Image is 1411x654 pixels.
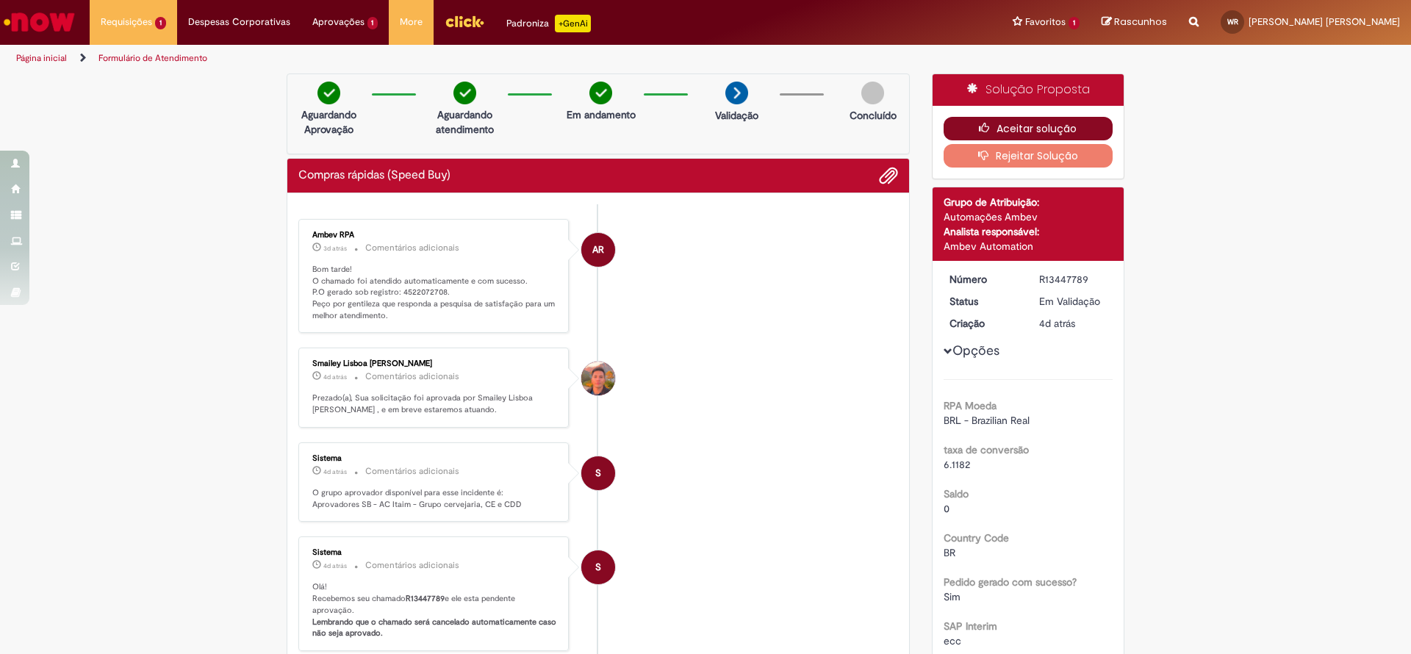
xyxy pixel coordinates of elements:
[567,107,636,122] p: Em andamento
[453,82,476,104] img: check-circle-green.png
[445,10,484,32] img: click_logo_yellow_360x200.png
[312,15,365,29] span: Aprovações
[312,617,559,639] b: Lembrando que o chamado será cancelado automaticamente caso não seja aprovado.
[312,548,557,557] div: Sistema
[944,546,955,559] span: BR
[365,559,459,572] small: Comentários adicionais
[944,144,1113,168] button: Rejeitar Solução
[323,244,347,253] span: 3d atrás
[581,362,615,395] div: Smailey Lisboa Germano Pereira
[365,370,459,383] small: Comentários adicionais
[555,15,591,32] p: +GenAi
[944,502,949,515] span: 0
[406,593,445,604] b: R13447789
[944,634,961,647] span: ecc
[944,399,997,412] b: RPA Moeda
[944,531,1009,545] b: Country Code
[581,456,615,490] div: System
[400,15,423,29] span: More
[1025,15,1066,29] span: Favoritos
[16,52,67,64] a: Página inicial
[312,454,557,463] div: Sistema
[323,467,347,476] span: 4d atrás
[944,239,1113,254] div: Ambev Automation
[944,224,1113,239] div: Analista responsável:
[98,52,207,64] a: Formulário de Atendimento
[944,575,1077,589] b: Pedido gerado com sucesso?
[944,117,1113,140] button: Aceitar solução
[1039,272,1107,287] div: R13447789
[1227,17,1238,26] span: WR
[1039,317,1075,330] span: 4d atrás
[944,414,1030,427] span: BRL - Brazilian Real
[944,195,1113,209] div: Grupo de Atribuição:
[312,264,557,322] p: Bom tarde! O chamado foi atendido automaticamente e com sucesso. P.O gerado sob registro: 4522072...
[715,108,758,123] p: Validação
[850,108,897,123] p: Concluído
[1069,17,1080,29] span: 1
[298,169,450,182] h2: Compras rápidas (Speed Buy) Histórico de tíquete
[155,17,166,29] span: 1
[323,373,347,381] span: 4d atrás
[323,467,347,476] time: 26/08/2025 11:24:46
[188,15,290,29] span: Despesas Corporativas
[938,294,1029,309] dt: Status
[323,373,347,381] time: 26/08/2025 13:41:01
[312,392,557,415] p: Prezado(a), Sua solicitação foi aprovada por Smailey Lisboa [PERSON_NAME] , e em breve estaremos ...
[312,581,557,639] p: Olá! Recebemos seu chamado e ele esta pendente aprovação.
[312,487,557,510] p: O grupo aprovador disponível para esse incidente é: Aprovadores SB - AC Itaim - Grupo cervejaria,...
[933,74,1124,106] div: Solução Proposta
[323,561,347,570] time: 26/08/2025 11:24:42
[944,590,961,603] span: Sim
[944,619,997,633] b: SAP Interim
[312,231,557,240] div: Ambev RPA
[879,166,898,185] button: Adicionar anexos
[589,82,612,104] img: check-circle-green.png
[312,359,557,368] div: Smailey Lisboa [PERSON_NAME]
[317,82,340,104] img: check-circle-green.png
[938,316,1029,331] dt: Criação
[365,465,459,478] small: Comentários adicionais
[944,443,1029,456] b: taxa de conversão
[323,561,347,570] span: 4d atrás
[861,82,884,104] img: img-circle-grey.png
[581,233,615,267] div: Ambev RPA
[1,7,77,37] img: ServiceNow
[429,107,500,137] p: Aguardando atendimento
[1039,294,1107,309] div: Em Validação
[581,550,615,584] div: System
[1114,15,1167,29] span: Rascunhos
[1102,15,1167,29] a: Rascunhos
[944,209,1113,224] div: Automações Ambev
[101,15,152,29] span: Requisições
[293,107,365,137] p: Aguardando Aprovação
[944,487,969,500] b: Saldo
[367,17,378,29] span: 1
[1039,317,1075,330] time: 26/08/2025 11:24:28
[592,232,604,267] span: AR
[506,15,591,32] div: Padroniza
[725,82,748,104] img: arrow-next.png
[1039,316,1107,331] div: 26/08/2025 11:24:28
[1249,15,1400,28] span: [PERSON_NAME] [PERSON_NAME]
[944,458,970,471] span: 6.1182
[365,242,459,254] small: Comentários adicionais
[323,244,347,253] time: 26/08/2025 15:37:47
[11,45,930,72] ul: Trilhas de página
[595,456,601,491] span: S
[595,550,601,585] span: S
[938,272,1029,287] dt: Número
